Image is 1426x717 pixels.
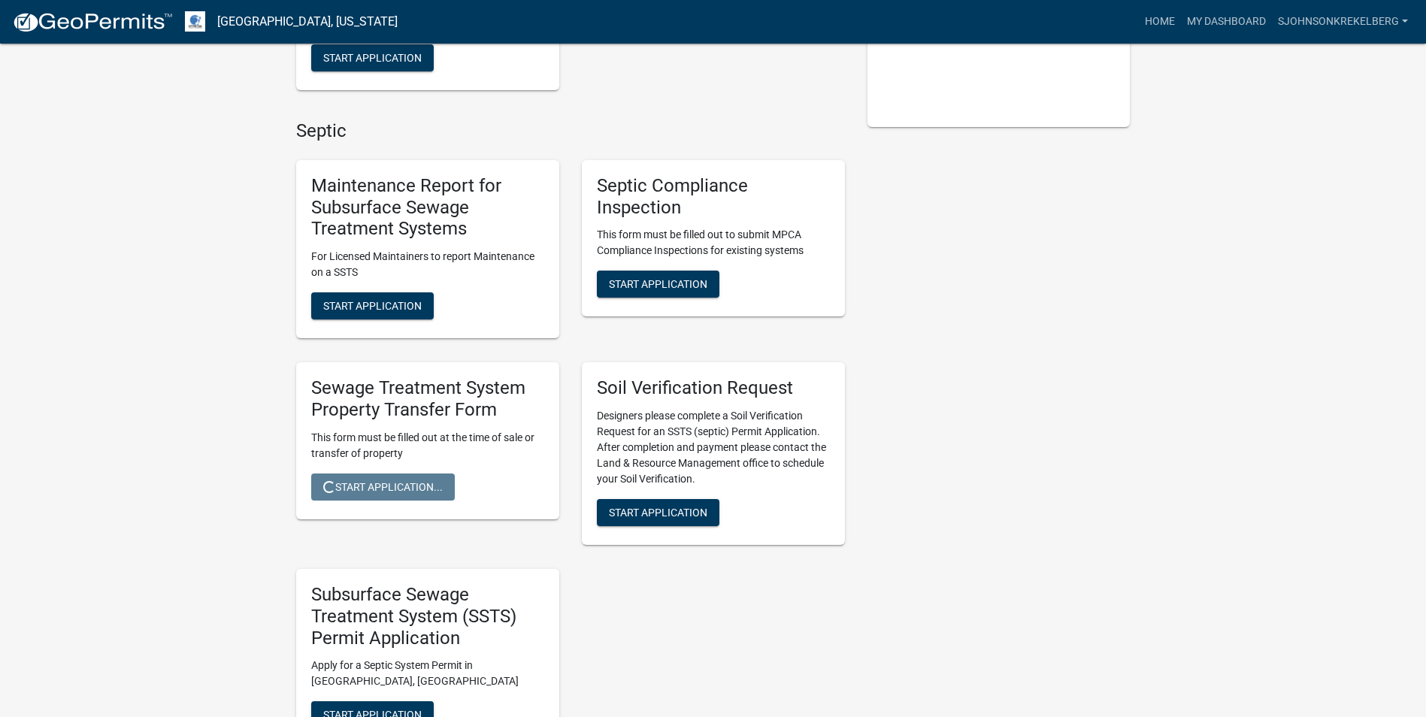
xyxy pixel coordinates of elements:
p: For Licensed Maintainers to report Maintenance on a SSTS [311,249,544,280]
h5: Subsurface Sewage Treatment System (SSTS) Permit Application [311,584,544,649]
span: Start Application [323,300,422,312]
a: My Dashboard [1181,8,1272,36]
h5: Sewage Treatment System Property Transfer Form [311,377,544,421]
span: Start Application [323,52,422,64]
span: Start Application... [323,480,443,492]
p: This form must be filled out to submit MPCA Compliance Inspections for existing systems [597,227,830,259]
a: Home [1139,8,1181,36]
a: sjohnsonkrekelberg [1272,8,1414,36]
button: Start Application... [311,473,455,501]
span: Start Application [609,507,707,519]
span: Start Application [609,278,707,290]
h5: Septic Compliance Inspection [597,175,830,219]
p: Apply for a Septic System Permit in [GEOGRAPHIC_DATA], [GEOGRAPHIC_DATA] [311,658,544,689]
h4: Septic [296,120,845,142]
h5: Soil Verification Request [597,377,830,399]
button: Start Application [597,271,719,298]
img: Otter Tail County, Minnesota [185,11,205,32]
button: Start Application [311,292,434,319]
a: [GEOGRAPHIC_DATA], [US_STATE] [217,9,398,35]
button: Start Application [597,499,719,526]
button: Start Application [311,44,434,71]
h5: Maintenance Report for Subsurface Sewage Treatment Systems [311,175,544,240]
p: Designers please complete a Soil Verification Request for an SSTS (septic) Permit Application. Af... [597,408,830,487]
p: This form must be filled out at the time of sale or transfer of property [311,430,544,461]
